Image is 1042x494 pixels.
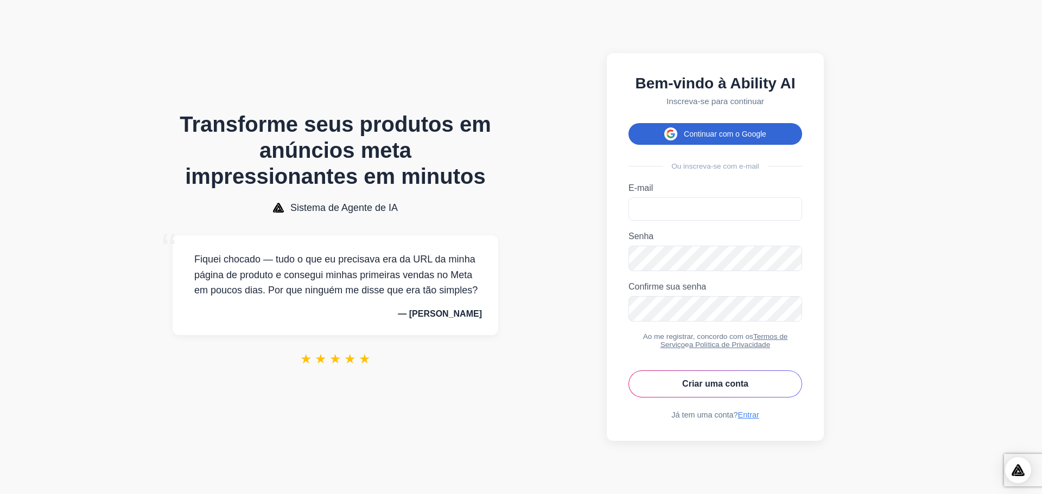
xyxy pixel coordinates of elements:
[671,410,738,419] font: Já tem uma conta?
[329,351,341,366] font: ★
[290,202,398,213] font: Sistema de Agente de IA
[273,203,284,213] img: Logotipo do Sistema Agente de IA
[666,97,764,106] font: Inscreva-se para continuar
[162,225,176,273] font: “
[628,232,653,241] font: Senha
[635,75,795,92] font: Bem-vindo à Ability AI
[398,309,482,318] font: — [PERSON_NAME]
[671,162,759,170] font: Ou inscreva-se com e-mail
[344,351,356,366] font: ★
[194,254,478,296] font: Fiquei chocado — tudo o que eu precisava era da URL da minha página de produto e consegui minhas ...
[628,282,706,291] font: Confirme sua senha
[1005,457,1031,483] div: Open Intercom Messenger
[682,379,748,388] font: Criar uma conta
[738,410,759,419] a: Entrar
[628,370,802,397] button: Criar uma conta
[628,183,653,193] font: E-mail
[315,351,327,366] font: ★
[643,332,753,341] font: Ao me registrar, concordo com os
[180,112,491,188] font: Transforme seus produtos em anúncios meta impressionantes em minutos
[300,351,312,366] font: ★
[689,341,771,349] a: a Política de Privacidade
[628,123,802,145] button: Continuar com o Google
[359,351,371,366] font: ★
[685,341,689,349] font: e
[684,130,766,138] font: Continuar com o Google
[660,332,788,349] a: Termos de Serviço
